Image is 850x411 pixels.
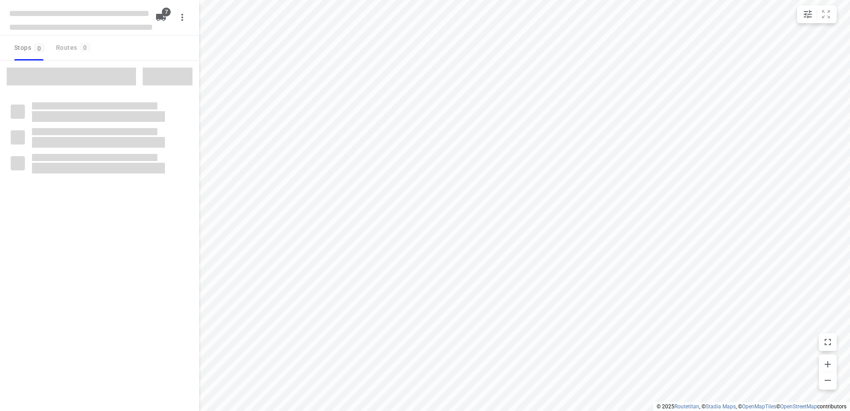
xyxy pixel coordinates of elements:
[780,403,817,410] a: OpenStreetMap
[799,5,817,23] button: Map settings
[742,403,776,410] a: OpenMapTiles
[706,403,736,410] a: Stadia Maps
[674,403,699,410] a: Routetitan
[797,5,837,23] div: small contained button group
[657,403,846,410] li: © 2025 , © , © © contributors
